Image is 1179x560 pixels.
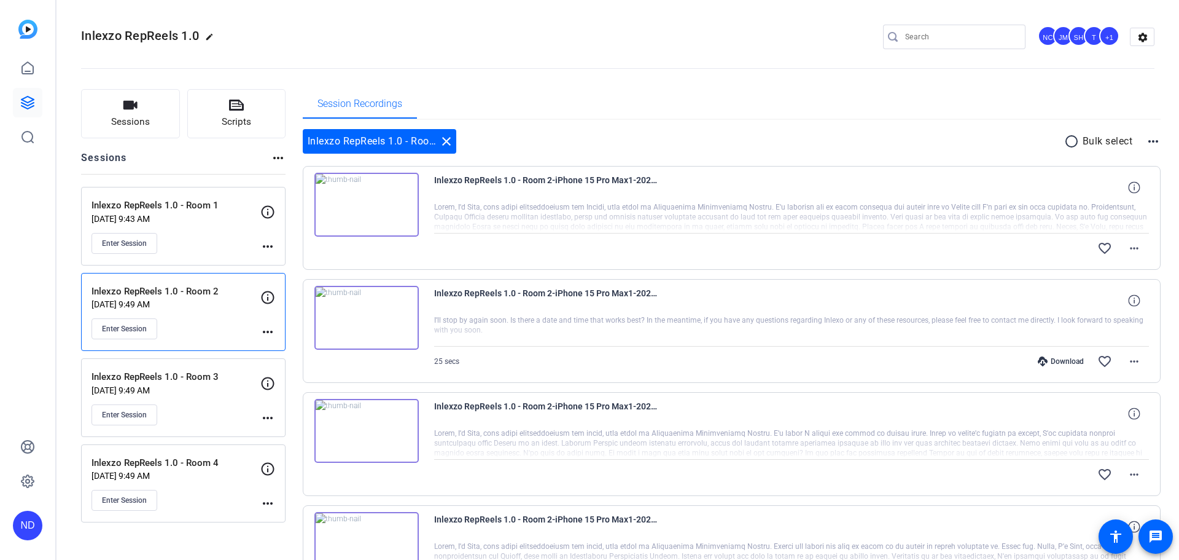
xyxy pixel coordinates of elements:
[434,173,661,202] span: Inlexzo RepReels 1.0 - Room 2-iPhone 15 Pro Max1-2025-08-25-09-34-55-650-0
[1032,357,1090,366] div: Download
[1068,26,1090,47] ngx-avatar: Sean Healey
[102,410,147,420] span: Enter Session
[1084,26,1105,47] ngx-avatar: Tinks
[260,411,275,425] mat-icon: more_horiz
[434,399,661,428] span: Inlexzo RepReels 1.0 - Room 2-iPhone 15 Pro Max1-2025-08-25-09-30-19-123-0
[1097,467,1112,482] mat-icon: favorite_border
[91,233,157,254] button: Enter Session
[81,28,199,43] span: Inlexzo RepReels 1.0
[1097,241,1112,256] mat-icon: favorite_border
[13,511,42,540] div: ND
[187,89,286,138] button: Scripts
[271,151,286,165] mat-icon: more_horiz
[91,318,157,339] button: Enter Session
[1097,354,1112,369] mat-icon: favorite_border
[1068,26,1089,46] div: SH
[91,299,260,309] p: [DATE] 9:49 AM
[81,151,127,174] h2: Sessions
[314,399,419,463] img: thumb-nail
[317,99,402,109] span: Session Recordings
[1084,26,1104,46] div: T
[1127,467,1142,482] mat-icon: more_horiz
[91,199,260,213] p: Inlexzo RepReels 1.0 - Room 1
[91,471,260,481] p: [DATE] 9:49 AM
[91,285,260,299] p: Inlexzo RepReels 1.0 - Room 2
[81,89,180,138] button: Sessions
[434,286,661,315] span: Inlexzo RepReels 1.0 - Room 2-iPhone 15 Pro Max1-2025-08-25-09-33-46-292-0
[91,490,157,511] button: Enter Session
[434,357,459,366] span: 25 secs
[91,385,260,395] p: [DATE] 9:49 AM
[222,115,251,129] span: Scripts
[314,173,419,237] img: thumb-nail
[1038,26,1059,47] ngx-avatar: Nate Cleveland
[1127,354,1142,369] mat-icon: more_horiz
[111,115,150,129] span: Sessions
[1064,134,1083,149] mat-icon: radio_button_unchecked
[1053,26,1075,47] ngx-avatar: James Monte
[102,324,147,334] span: Enter Session
[102,239,147,248] span: Enter Session
[1053,26,1073,46] div: JM
[102,495,147,505] span: Enter Session
[91,456,260,470] p: Inlexzo RepReels 1.0 - Room 4
[260,325,275,339] mat-icon: more_horiz
[1038,26,1058,46] div: NC
[1146,134,1161,149] mat-icon: more_horiz
[205,33,220,47] mat-icon: edit
[1148,529,1163,544] mat-icon: message
[1108,529,1123,544] mat-icon: accessibility
[1127,241,1142,256] mat-icon: more_horiz
[260,496,275,511] mat-icon: more_horiz
[303,129,456,154] div: Inlexzo RepReels 1.0 - Room 2
[260,239,275,254] mat-icon: more_horiz
[91,214,260,224] p: [DATE] 9:43 AM
[91,370,260,384] p: Inlexzo RepReels 1.0 - Room 3
[439,134,454,149] mat-icon: close
[905,30,1016,44] input: Search
[18,20,37,39] img: blue-gradient.svg
[314,286,419,350] img: thumb-nail
[91,404,157,425] button: Enter Session
[1130,28,1155,47] mat-icon: settings
[1099,26,1119,46] div: +1
[434,512,661,542] span: Inlexzo RepReels 1.0 - Room 2-iPhone 15 Pro Max1-2025-08-25-09-22-39-472-0
[1083,134,1133,149] p: Bulk select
